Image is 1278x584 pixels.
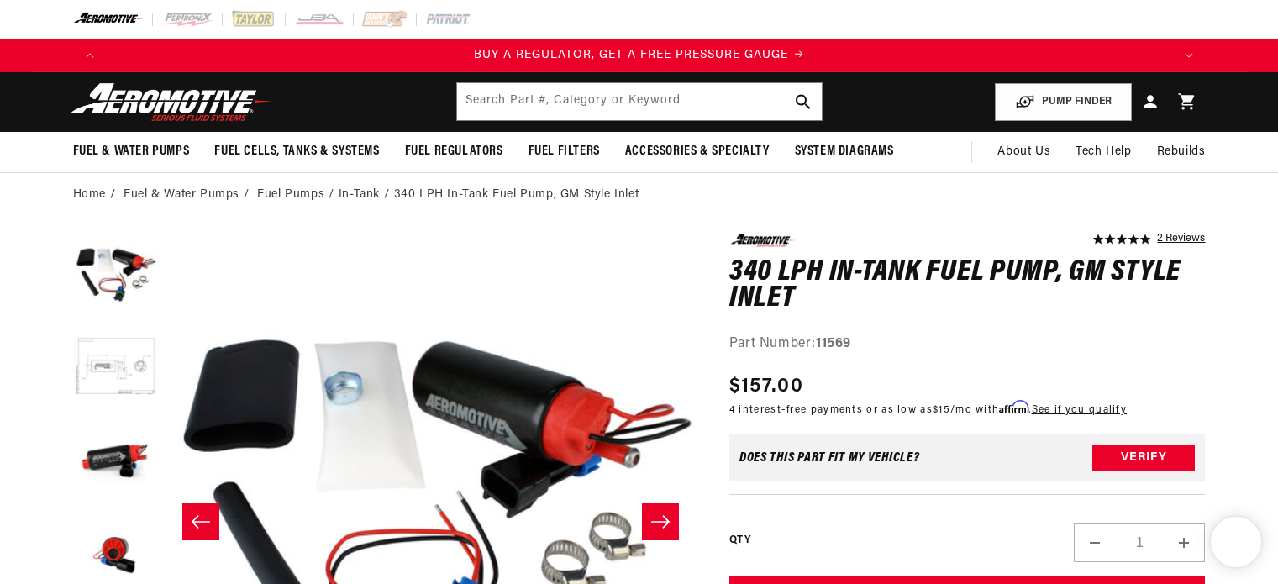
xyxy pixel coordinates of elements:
span: BUY A REGULATOR, GET A FREE PRESSURE GAUGE [474,49,788,61]
a: About Us [985,132,1063,172]
summary: Accessories & Specialty [613,132,782,171]
li: In-Tank [339,186,394,204]
button: Load image 3 in gallery view [73,418,157,502]
a: 2 reviews [1157,234,1205,245]
span: Fuel Regulators [405,143,503,160]
summary: Rebuilds [1144,132,1218,172]
span: Affirm [999,401,1028,413]
button: Slide right [642,503,679,540]
span: System Diagrams [795,143,894,160]
button: search button [785,83,822,120]
button: Load image 1 in gallery view [73,234,157,318]
nav: breadcrumbs [73,186,1206,204]
button: PUMP FINDER [995,83,1132,121]
button: Translation missing: en.sections.announcements.next_announcement [1172,39,1206,72]
a: Home [73,186,106,204]
button: Slide left [182,503,219,540]
li: 340 LPH In-Tank Fuel Pump, GM Style Inlet [394,186,639,204]
a: Fuel Pumps [257,186,324,204]
span: Fuel Filters [529,143,600,160]
span: $157.00 [729,371,803,402]
span: Tech Help [1076,143,1131,161]
slideshow-component: Translation missing: en.sections.announcements.announcement_bar [31,39,1248,72]
h1: 340 LPH In-Tank Fuel Pump, GM Style Inlet [729,260,1206,313]
summary: Fuel Cells, Tanks & Systems [202,132,392,171]
button: Verify [1092,445,1195,471]
button: Translation missing: en.sections.announcements.previous_announcement [73,39,107,72]
span: $15 [933,405,950,415]
label: QTY [729,534,750,548]
div: Part Number: [729,334,1206,355]
input: Search by Part Number, Category or Keyword [457,83,822,120]
img: Aeromotive [66,82,276,122]
span: About Us [997,145,1050,158]
summary: Fuel Regulators [392,132,516,171]
button: Load image 2 in gallery view [73,326,157,410]
span: Fuel Cells, Tanks & Systems [214,143,379,160]
div: 1 of 4 [107,46,1172,65]
summary: Tech Help [1063,132,1144,172]
span: Accessories & Specialty [625,143,770,160]
div: Announcement [107,46,1172,65]
div: Does This part fit My vehicle? [739,451,920,465]
summary: Fuel & Water Pumps [60,132,202,171]
p: 4 interest-free payments or as low as /mo with . [729,402,1127,418]
a: Fuel & Water Pumps [124,186,239,204]
a: See if you qualify - Learn more about Affirm Financing (opens in modal) [1032,405,1127,415]
strong: 11569 [816,337,851,350]
span: Rebuilds [1157,143,1206,161]
summary: System Diagrams [782,132,907,171]
a: BUY A REGULATOR, GET A FREE PRESSURE GAUGE [107,46,1172,65]
span: Fuel & Water Pumps [73,143,190,160]
summary: Fuel Filters [516,132,613,171]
